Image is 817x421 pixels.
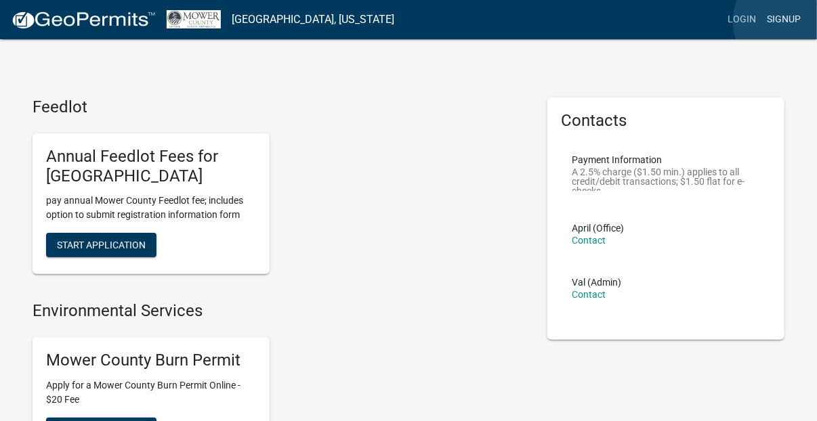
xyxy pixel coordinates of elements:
[167,10,221,28] img: Mower County, Minnesota
[46,378,256,407] p: Apply for a Mower County Burn Permit Online - $20 Fee
[57,240,146,250] span: Start Application
[572,278,621,287] p: Val (Admin)
[572,235,606,246] a: Contact
[761,7,806,32] a: Signup
[232,8,394,31] a: [GEOGRAPHIC_DATA], [US_STATE]
[561,111,771,131] h5: Contacts
[572,155,760,164] p: Payment Information
[722,7,761,32] a: Login
[572,289,606,300] a: Contact
[33,97,527,117] h4: Feedlot
[33,301,527,321] h4: Environmental Services
[46,194,256,222] p: pay annual Mower County Feedlot fee; includes option to submit registration information form
[572,167,760,191] p: A 2.5% charge ($1.50 min.) applies to all credit/debit transactions; $1.50 flat for e-checks
[46,351,256,370] h5: Mower County Burn Permit
[46,147,256,186] h5: Annual Feedlot Fees for [GEOGRAPHIC_DATA]
[572,223,624,233] p: April (Office)
[46,233,156,257] button: Start Application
